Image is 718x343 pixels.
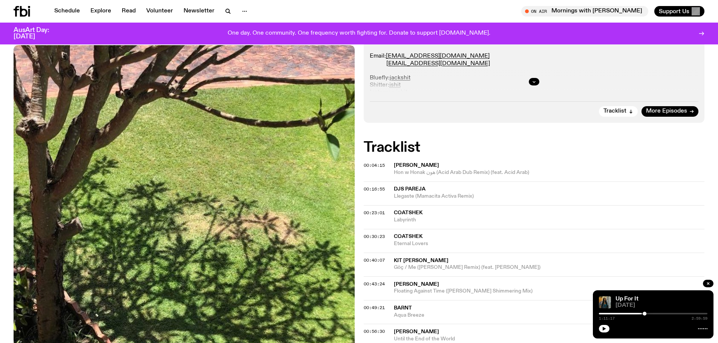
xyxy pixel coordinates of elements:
span: Floating Against Time ([PERSON_NAME] Shimmering Mix) [394,288,705,295]
img: Ify - a Brown Skin girl with black braided twists, looking up to the side with her tongue stickin... [599,296,611,308]
h3: AusArt Day: [DATE] [14,27,62,40]
span: Llegaste (Mamacita Activa Remix) [394,193,705,200]
a: Up For It [615,296,638,302]
p: One day. One community. One frequency worth fighting for. Donate to support [DOMAIN_NAME]. [228,30,490,37]
span: DJs Pareja [394,186,426,192]
button: Tracklist [599,106,638,117]
h2: Tracklist [364,141,705,154]
span: [PERSON_NAME] [394,282,439,287]
span: 00:56:30 [364,328,385,334]
span: Barnt [394,305,412,311]
span: coatshek [394,234,423,239]
span: Aqua Breeze [394,312,705,319]
a: Schedule [50,6,84,17]
span: 2:59:59 [692,317,707,320]
button: 00:23:01 [364,211,385,215]
span: 00:16:55 [364,186,385,192]
button: 00:04:15 [364,163,385,168]
span: Göç / Me ([PERSON_NAME] Remix) (feat. [PERSON_NAME]) [394,264,705,271]
a: Newsletter [179,6,219,17]
span: [PERSON_NAME] [394,329,439,334]
a: [EMAIL_ADDRESS][DOMAIN_NAME] [386,53,490,59]
a: 0435 123 945 [384,39,421,45]
button: 00:40:07 [364,258,385,262]
span: Kit [PERSON_NAME] [394,258,449,263]
button: On AirMornings with [PERSON_NAME] [521,6,648,17]
span: More Episodes [646,108,687,114]
button: 00:16:55 [364,187,385,191]
span: 1:11:17 [599,317,615,320]
a: Read [117,6,140,17]
button: 00:30:23 [364,235,385,239]
span: 00:30:23 [364,233,385,239]
button: Support Us [654,6,704,17]
button: 00:56:30 [364,329,385,334]
span: Eternal Lovers [394,240,705,247]
span: 00:43:24 [364,281,385,287]
span: 00:40:07 [364,257,385,263]
span: 00:04:15 [364,162,385,168]
a: [EMAIL_ADDRESS][DOMAIN_NAME] [386,61,490,67]
span: [DATE] [615,303,707,308]
span: [PERSON_NAME] [394,163,439,168]
span: Labyrinth [394,216,705,224]
a: Volunteer [142,6,178,17]
span: Tracklist [603,108,626,114]
a: More Episodes [641,106,698,117]
span: 00:23:01 [364,210,385,216]
span: 00:49:21 [364,305,385,311]
a: Explore [86,6,116,17]
button: 00:43:24 [364,282,385,286]
span: Until the End of the World [394,335,705,343]
span: Support Us [659,8,689,15]
span: coatshek [394,210,423,215]
span: Hon w Honak هون (Acid Arab Dub Remix) (feat. Acid Arab) [394,169,705,176]
button: 00:49:21 [364,306,385,310]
